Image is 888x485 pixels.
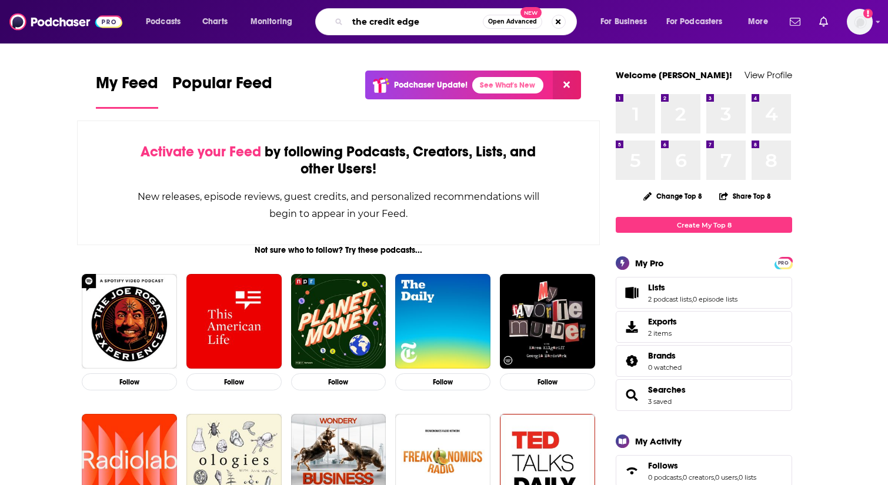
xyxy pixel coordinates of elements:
a: Show notifications dropdown [814,12,833,32]
span: Activate your Feed [141,143,261,160]
div: by following Podcasts, Creators, Lists, and other Users! [136,143,540,178]
a: 2 podcast lists [648,295,692,303]
button: Follow [395,373,490,390]
span: More [748,14,768,30]
a: 0 watched [648,363,682,372]
div: New releases, episode reviews, guest credits, and personalized recommendations will begin to appe... [136,188,540,222]
a: PRO [776,258,790,267]
span: Brands [648,350,676,361]
a: 0 podcasts [648,473,682,481]
a: Lists [648,282,737,293]
button: Follow [500,373,595,390]
button: open menu [592,12,662,31]
a: Show notifications dropdown [785,12,805,32]
button: open menu [242,12,308,31]
a: See What's New [472,77,543,93]
span: Lists [616,277,792,309]
div: Search podcasts, credits, & more... [326,8,588,35]
a: Searches [620,387,643,403]
img: My Favorite Murder with Karen Kilgariff and Georgia Hardstark [500,274,595,369]
a: Create My Top 8 [616,217,792,233]
a: Brands [620,353,643,369]
button: Follow [82,373,177,390]
span: Exports [620,319,643,335]
button: open menu [659,12,740,31]
svg: Add a profile image [863,9,873,18]
div: My Pro [635,257,664,269]
a: Charts [195,12,235,31]
a: Follows [620,463,643,479]
span: Exports [648,316,677,327]
span: My Feed [96,73,158,100]
span: , [682,473,683,481]
span: , [692,295,693,303]
span: Searches [616,379,792,411]
button: Change Top 8 [636,189,709,203]
span: Logged in as ellerylsmith123 [847,9,873,35]
img: Podchaser - Follow, Share and Rate Podcasts [9,11,122,33]
button: Share Top 8 [719,185,772,208]
div: Not sure who to follow? Try these podcasts... [77,245,600,255]
div: My Activity [635,436,682,447]
button: open menu [740,12,783,31]
span: , [737,473,739,481]
button: Open AdvancedNew [483,15,542,29]
a: 3 saved [648,397,672,406]
span: Podcasts [146,14,181,30]
a: Lists [620,285,643,301]
a: 0 episode lists [693,295,737,303]
button: Show profile menu [847,9,873,35]
span: Open Advanced [488,19,537,25]
button: Follow [186,373,282,390]
img: Planet Money [291,274,386,369]
a: View Profile [745,69,792,81]
a: 0 creators [683,473,714,481]
span: Follows [648,460,678,471]
a: Popular Feed [172,73,272,109]
span: Popular Feed [172,73,272,100]
button: Follow [291,373,386,390]
a: Exports [616,311,792,343]
span: PRO [776,259,790,267]
span: Lists [648,282,665,293]
span: Brands [616,345,792,377]
span: For Business [600,14,647,30]
span: Charts [202,14,228,30]
button: open menu [138,12,196,31]
a: Follows [648,460,756,471]
img: User Profile [847,9,873,35]
span: For Podcasters [666,14,723,30]
a: Welcome [PERSON_NAME]! [616,69,732,81]
span: 2 items [648,329,677,337]
input: Search podcasts, credits, & more... [348,12,483,31]
span: , [714,473,715,481]
p: Podchaser Update! [394,80,468,90]
a: 0 lists [739,473,756,481]
img: The Daily [395,274,490,369]
a: 0 users [715,473,737,481]
span: New [520,7,542,18]
a: Brands [648,350,682,361]
img: The Joe Rogan Experience [82,274,177,369]
span: Monitoring [251,14,292,30]
a: My Feed [96,73,158,109]
img: This American Life [186,274,282,369]
a: Searches [648,384,686,395]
